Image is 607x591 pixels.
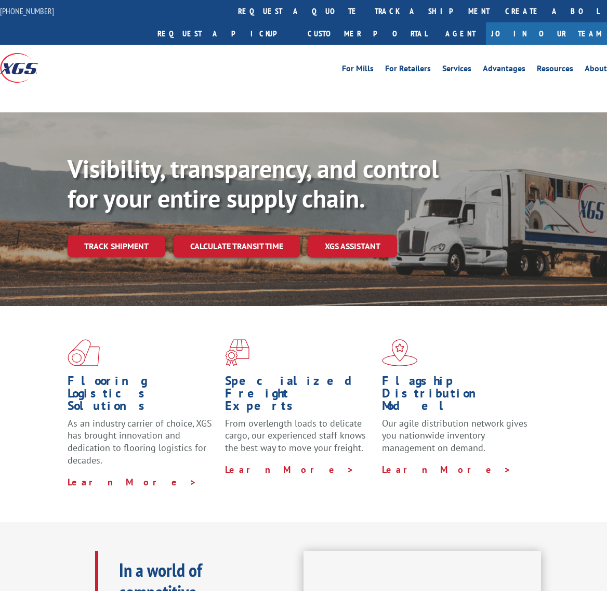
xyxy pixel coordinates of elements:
[486,22,607,45] a: Join Our Team
[308,235,397,258] a: XGS ASSISTANT
[537,65,573,76] a: Resources
[442,65,471,76] a: Services
[68,339,100,366] img: xgs-icon-total-supply-chain-intelligence-red
[382,339,418,366] img: xgs-icon-flagship-distribution-model-red
[225,464,354,476] a: Learn More >
[68,417,212,466] span: As an industry carrier of choice, XGS has brought innovation and dedication to flooring logistics...
[150,22,300,45] a: Request a pickup
[225,339,249,366] img: xgs-icon-focused-on-flooring-red
[300,22,435,45] a: Customer Portal
[68,476,197,488] a: Learn More >
[342,65,374,76] a: For Mills
[382,417,527,454] span: Our agile distribution network gives you nationwide inventory management on demand.
[225,375,375,417] h1: Specialized Freight Experts
[68,375,217,417] h1: Flooring Logistics Solutions
[382,464,511,476] a: Learn More >
[174,235,300,258] a: Calculate transit time
[68,152,439,215] b: Visibility, transparency, and control for your entire supply chain.
[435,22,486,45] a: Agent
[68,235,165,257] a: Track shipment
[483,65,525,76] a: Advantages
[385,65,431,76] a: For Retailers
[382,375,532,417] h1: Flagship Distribution Model
[225,417,375,464] p: From overlength loads to delicate cargo, our experienced staff knows the best way to move your fr...
[585,65,607,76] a: About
